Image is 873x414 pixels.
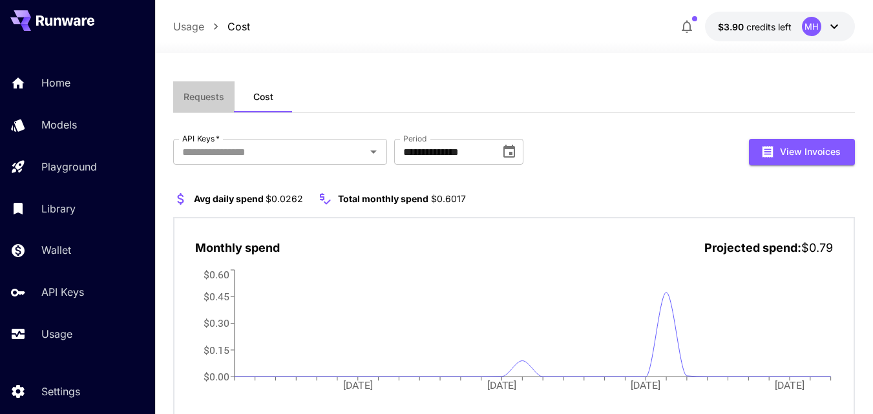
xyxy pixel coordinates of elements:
label: API Keys [182,133,220,144]
span: credits left [746,21,792,32]
span: Cost [253,91,273,103]
p: Models [41,117,77,132]
p: Monthly spend [195,239,280,256]
span: Requests [184,91,224,103]
p: Settings [41,384,80,399]
p: Playground [41,159,97,174]
a: Cost [227,19,250,34]
p: Home [41,75,70,90]
button: Open [364,143,383,161]
span: $0.6017 [431,193,466,204]
button: Choose date, selected date is Sep 1, 2025 [496,139,522,165]
tspan: [DATE] [776,379,806,391]
label: Period [403,133,427,144]
tspan: $0.60 [204,268,229,280]
span: Total monthly spend [338,193,428,204]
tspan: $0.30 [204,317,229,329]
span: $0.79 [801,241,833,254]
a: View Invoices [749,145,855,157]
p: Library [41,201,76,216]
tspan: [DATE] [343,379,373,391]
div: MH [802,17,821,36]
span: $0.0262 [266,193,303,204]
tspan: $0.45 [204,291,229,303]
tspan: [DATE] [487,379,517,391]
p: Wallet [41,242,71,258]
div: $3.9033 [718,20,792,34]
span: Projected spend: [704,241,801,254]
p: Usage [41,326,72,342]
tspan: [DATE] [632,379,662,391]
button: View Invoices [749,139,855,165]
nav: breadcrumb [173,19,250,34]
a: Usage [173,19,204,34]
tspan: $0.00 [204,371,229,383]
tspan: $0.15 [204,344,229,356]
p: API Keys [41,284,84,300]
button: $3.9033MH [705,12,855,41]
span: $3.90 [718,21,746,32]
span: Avg daily spend [194,193,264,204]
